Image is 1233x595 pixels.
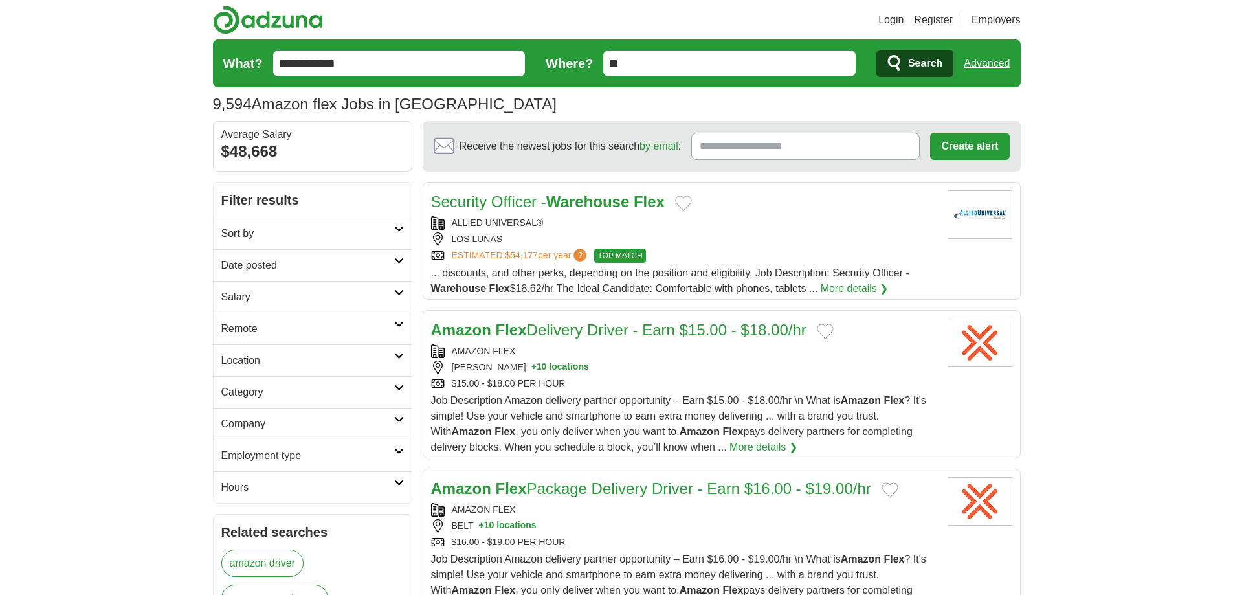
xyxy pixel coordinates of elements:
label: What? [223,54,263,73]
strong: Warehouse [546,193,629,210]
button: Create alert [930,133,1009,160]
div: BELT [431,519,937,533]
h2: Remote [221,321,394,337]
strong: Flex [883,395,904,406]
a: Employers [972,12,1021,28]
strong: Amazon [452,426,492,437]
div: $48,668 [221,140,404,163]
strong: Amazon [431,480,491,497]
a: Company [214,408,412,440]
div: $15.00 - $18.00 PER HOUR [431,377,937,390]
div: [PERSON_NAME] [431,361,937,374]
h2: Employment type [221,448,394,464]
h2: Company [221,416,394,432]
a: Advanced [964,51,1010,76]
a: by email [639,140,678,152]
div: LOS LUNAS [431,232,937,246]
h2: Related searches [221,522,404,542]
strong: Flex [496,480,527,497]
a: Sort by [214,218,412,249]
a: AMAZON FLEX [452,504,516,515]
h2: Hours [221,480,394,495]
a: Salary [214,281,412,313]
span: Receive the newest jobs for this search : [460,139,681,154]
span: + [478,519,483,533]
h2: Filter results [214,183,412,218]
strong: Flex [496,321,527,339]
a: Amazon FlexPackage Delivery Driver - Earn $16.00 - $19.00/hr [431,480,871,497]
a: Date posted [214,249,412,281]
img: Amazon Flex logo [948,477,1012,526]
a: Security Officer -Warehouse Flex [431,193,665,210]
button: Search [876,50,953,77]
span: 9,594 [213,93,252,116]
a: ESTIMATED:$54,177per year? [452,249,590,263]
button: Add to favorite jobs [675,196,692,211]
button: Add to favorite jobs [817,324,834,339]
strong: Amazon [431,321,491,339]
a: amazon driver [221,550,304,577]
strong: Amazon [841,554,881,565]
strong: Amazon [841,395,881,406]
span: + [531,361,537,374]
span: TOP MATCH [594,249,645,263]
button: +10 locations [531,361,589,374]
a: Remote [214,313,412,344]
img: Amazon Flex logo [948,319,1012,367]
a: Login [878,12,904,28]
button: +10 locations [478,519,536,533]
a: More details ❯ [821,281,889,297]
a: ALLIED UNIVERSAL® [452,218,544,228]
strong: Warehouse [431,283,487,294]
strong: Flex [494,426,515,437]
h2: Location [221,353,394,368]
a: Category [214,376,412,408]
a: Location [214,344,412,376]
img: Allied Universal logo [948,190,1012,239]
strong: Flex [489,283,510,294]
strong: Flex [883,554,904,565]
span: Search [908,51,942,76]
h2: Sort by [221,226,394,241]
h2: Category [221,385,394,400]
button: Add to favorite jobs [882,482,898,498]
strong: Amazon [680,426,720,437]
strong: Flex [634,193,665,210]
span: ... discounts, and other perks, depending on the position and eligibility. Job Description: Secur... [431,267,909,294]
div: Average Salary [221,129,404,140]
h1: Amazon flex Jobs in [GEOGRAPHIC_DATA] [213,95,557,113]
img: Adzuna logo [213,5,323,34]
a: Hours [214,471,412,503]
div: $16.00 - $19.00 PER HOUR [431,535,937,549]
strong: Flex [722,426,743,437]
span: Job Description Amazon delivery partner opportunity – Earn $15.00 - $18.00/hr \n What is ? It's s... [431,395,926,453]
a: Employment type [214,440,412,471]
span: ? [573,249,586,262]
label: Where? [546,54,593,73]
h2: Salary [221,289,394,305]
a: More details ❯ [729,440,797,455]
h2: Date posted [221,258,394,273]
a: Amazon FlexDelivery Driver - Earn $15.00 - $18.00/hr [431,321,806,339]
span: $54,177 [505,250,538,260]
a: Register [914,12,953,28]
a: AMAZON FLEX [452,346,516,356]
